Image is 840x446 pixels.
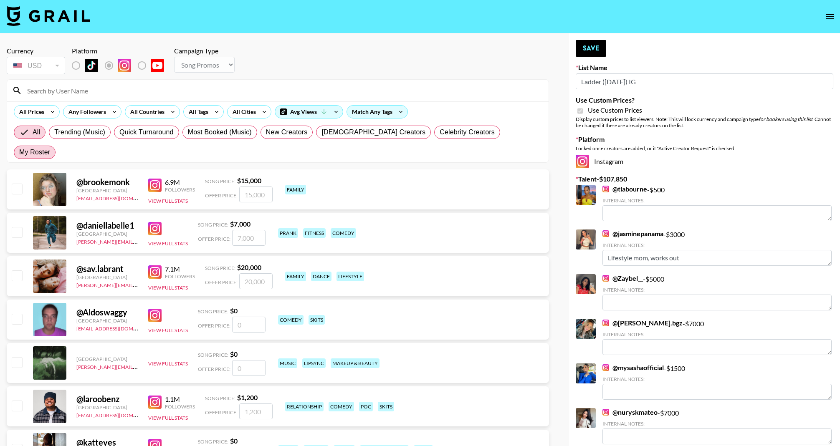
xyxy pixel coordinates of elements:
[165,273,195,280] div: Followers
[602,197,832,204] div: Internal Notes:
[311,272,331,281] div: dance
[266,127,308,137] span: New Creators
[76,324,160,332] a: [EMAIL_ADDRESS][DOMAIN_NAME]
[602,274,643,282] a: @Zaybel__
[148,198,188,204] button: View Full Stats
[278,358,297,368] div: music
[148,327,188,333] button: View Full Stats
[165,186,195,193] div: Followers
[576,96,833,104] label: Use Custom Prices?
[148,265,162,279] img: Instagram
[237,263,261,271] strong: $ 20,000
[576,145,833,151] div: Locked once creators are added, or if "Active Creator Request" is checked.
[232,360,266,376] input: 0
[148,179,162,192] img: Instagram
[602,408,658,416] a: @nuryskmateo
[239,186,273,202] input: 15,000
[331,228,356,238] div: comedy
[602,421,832,427] div: Internal Notes:
[198,438,228,445] span: Song Price:
[148,396,162,409] img: Instagram
[72,47,171,55] div: Platform
[230,220,250,228] strong: $ 7,000
[602,185,647,193] a: @tiabourne
[602,185,832,221] div: - $ 500
[165,265,195,273] div: 7.1M
[148,415,188,421] button: View Full Stats
[76,237,200,245] a: [PERSON_NAME][EMAIL_ADDRESS][DOMAIN_NAME]
[239,403,273,419] input: 1,200
[759,116,812,122] em: for bookers using this list
[602,229,663,238] a: @jasminepanama
[602,319,832,355] div: - $ 7000
[278,228,298,238] div: prank
[309,315,325,325] div: skits
[576,40,606,57] button: Save
[174,47,235,55] div: Campaign Type
[237,393,258,401] strong: $ 1,200
[22,84,544,97] input: Search by User Name
[76,362,200,370] a: [PERSON_NAME][EMAIL_ADDRESS][DOMAIN_NAME]
[302,358,326,368] div: lipsync
[7,6,90,26] img: Grail Talent
[119,127,174,137] span: Quick Turnaround
[72,57,171,74] div: List locked to Instagram.
[76,356,138,362] div: [GEOGRAPHIC_DATA]
[76,177,138,187] div: @ brookemonk
[602,376,832,382] div: Internal Notes:
[198,308,228,315] span: Song Price:
[33,127,40,137] span: All
[118,59,131,72] img: Instagram
[198,366,230,372] span: Offer Price:
[230,437,238,445] strong: $ 0
[285,272,306,281] div: family
[602,186,609,192] img: Instagram
[329,402,354,411] div: comedy
[237,176,261,184] strong: $ 15,000
[602,331,832,338] div: Internal Notes:
[198,236,230,242] span: Offer Price:
[7,47,65,55] div: Currency
[198,323,230,329] span: Offer Price:
[125,106,166,118] div: All Countries
[14,106,46,118] div: All Prices
[602,409,609,416] img: Instagram
[576,175,833,183] label: Talent - $ 107,850
[602,364,609,371] img: Instagram
[76,394,138,404] div: @ laroobenz
[148,360,188,367] button: View Full Stats
[602,408,832,444] div: - $ 7000
[205,178,235,184] span: Song Price:
[76,307,138,317] div: @ Aldoswaggy
[602,275,609,282] img: Instagram
[576,155,589,168] img: Instagram
[278,315,304,325] div: comedy
[602,363,664,372] a: @mysashaofficial
[576,135,833,144] label: Platform
[63,106,108,118] div: Any Followers
[331,358,380,368] div: makeup & beauty
[148,240,188,247] button: View Full Stats
[184,106,210,118] div: All Tags
[378,402,394,411] div: skits
[76,187,138,194] div: [GEOGRAPHIC_DATA]
[230,350,238,358] strong: $ 0
[602,250,832,266] textarea: Lifestyle mom, works out
[188,127,252,137] span: Most Booked (Music)
[205,409,238,416] span: Offer Price:
[576,155,833,168] div: Instagram
[230,307,238,315] strong: $ 0
[602,274,832,310] div: - $ 5000
[285,185,306,194] div: family
[54,127,105,137] span: Trending (Music)
[8,58,63,73] div: USD
[275,106,343,118] div: Avg Views
[76,411,160,418] a: [EMAIL_ADDRESS][DOMAIN_NAME]
[205,279,238,285] span: Offer Price:
[822,8,838,25] button: open drawer
[588,106,642,114] span: Use Custom Prices
[76,274,138,280] div: [GEOGRAPHIC_DATA]
[576,116,833,129] div: Display custom prices to list viewers. Note: This will lock currency and campaign type . Cannot b...
[76,404,138,411] div: [GEOGRAPHIC_DATA]
[205,192,238,199] span: Offer Price:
